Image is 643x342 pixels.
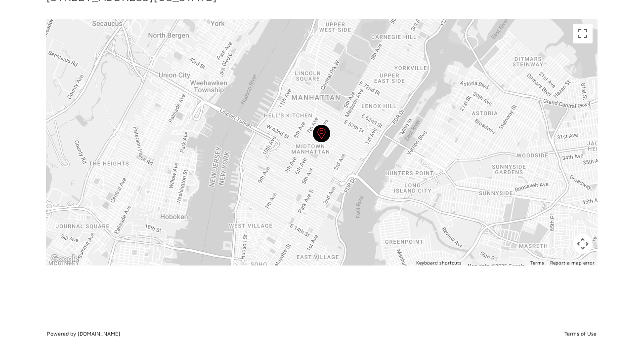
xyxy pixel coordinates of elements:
button: Keyboard shortcuts [416,259,462,266]
button: Toggle fullscreen view [573,24,593,43]
button: Map camera controls [573,234,593,254]
a: Terms [530,260,544,266]
p: Powered by [47,330,319,337]
a: Report a map error [550,260,595,266]
span: Map data ©2025 Google [468,263,524,268]
a: Open this area in Google Maps (opens a new window) [48,253,81,266]
a: Terms of Use [564,330,597,337]
img: Google [48,253,81,266]
a: [DOMAIN_NAME] [78,330,120,337]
